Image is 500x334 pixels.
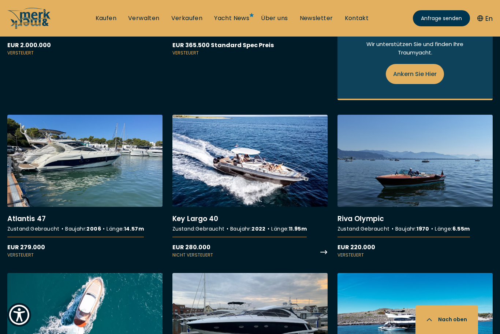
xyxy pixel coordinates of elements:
a: More details aboutRiva Olympic [337,115,493,258]
button: Show Accessibility Preferences [7,303,31,327]
span: Ankern Sie Hier [393,69,437,79]
a: Kontakt [345,14,369,22]
a: Anfrage senden [413,10,470,26]
button: Nach oben [415,305,478,334]
button: En [477,14,493,23]
a: Verkaufen [171,14,203,22]
a: Verwalten [128,14,160,22]
a: Ankern Sie Hier [386,64,444,84]
a: More details aboutAtlantis 47 [7,115,163,258]
a: Kaufen [96,14,116,22]
span: Anfrage senden [421,15,462,22]
a: Yacht News [214,14,249,22]
a: Newsletter [300,14,333,22]
a: Über uns [261,14,288,22]
a: More details aboutKey Largo 40 [172,115,328,258]
p: Wir unterstützen Sie und finden Ihre Traumyacht. [352,40,478,57]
